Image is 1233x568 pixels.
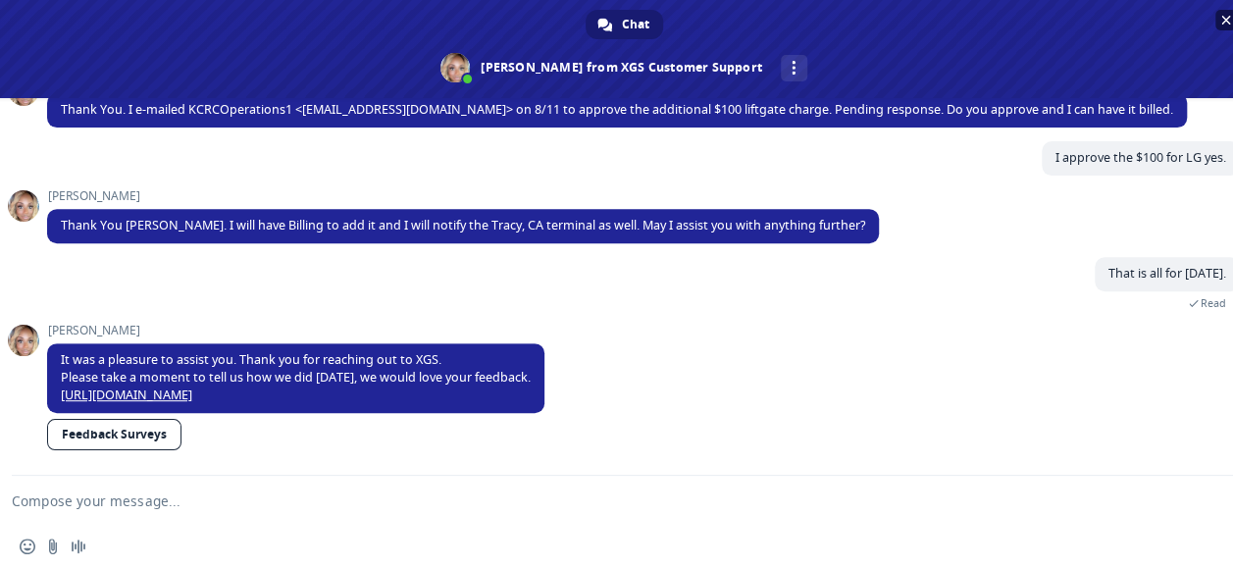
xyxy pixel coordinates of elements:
[1201,296,1226,310] span: Read
[61,351,531,403] span: It was a pleasure to assist you. Thank you for reaching out to XGS. Please take a moment to tell ...
[61,101,1173,118] span: Thank You. I e-mailed KCRCOperations1 <[EMAIL_ADDRESS][DOMAIN_NAME]> on 8/11 to approve the addit...
[47,324,544,337] span: [PERSON_NAME]
[1108,265,1226,282] span: That is all for [DATE].
[47,189,879,203] span: [PERSON_NAME]
[1055,149,1226,166] span: I approve the $100 for LG yes.
[622,10,649,39] span: Chat
[45,539,61,554] span: Send a file
[12,476,1189,525] textarea: Compose your message...
[61,387,192,403] a: [URL][DOMAIN_NAME]
[20,539,35,554] span: Insert an emoji
[47,419,181,450] a: Feedback Surveys
[586,10,663,39] a: Chat
[61,217,865,233] span: Thank You [PERSON_NAME]. I will have Billing to add it and I will notify the Tracy, CA terminal a...
[71,539,86,554] span: Audio message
